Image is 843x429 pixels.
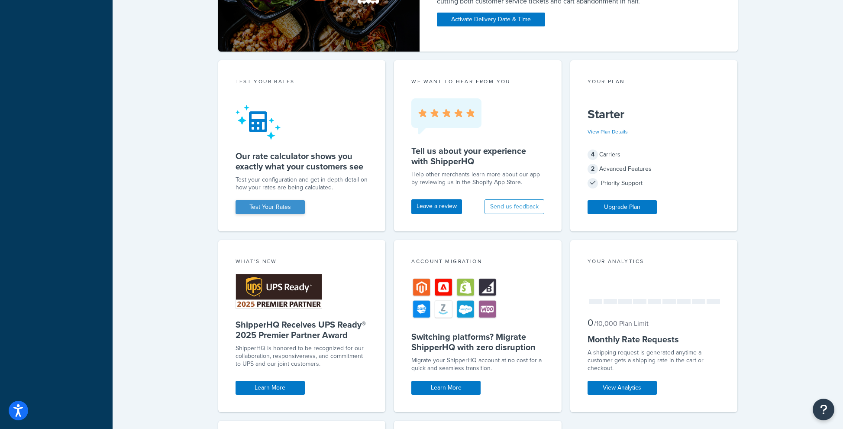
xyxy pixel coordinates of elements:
div: Carriers [588,149,720,161]
a: Leave a review [411,199,462,214]
h5: Switching platforms? Migrate ShipperHQ with zero disruption [411,331,544,352]
a: Activate Delivery Date & Time [437,13,545,26]
span: 2 [588,164,598,174]
div: What's New [236,257,368,267]
div: Account Migration [411,257,544,267]
p: we want to hear from you [411,78,544,85]
p: Help other merchants learn more about our app by reviewing us in the Shopify App Store. [411,171,544,186]
a: Test Your Rates [236,200,305,214]
div: Your Plan [588,78,720,88]
p: ShipperHQ is honored to be recognized for our collaboration, responsiveness, and commitment to UP... [236,344,368,368]
div: Priority Support [588,177,720,189]
a: Upgrade Plan [588,200,657,214]
button: Send us feedback [484,199,544,214]
div: Test your rates [236,78,368,88]
small: / 10,000 Plan Limit [594,318,649,328]
a: Learn More [236,381,305,395]
span: 4 [588,149,598,160]
h5: ShipperHQ Receives UPS Ready® 2025 Premier Partner Award [236,319,368,340]
span: 0 [588,315,593,330]
h5: Starter [588,107,720,121]
a: Learn More [411,381,481,395]
a: View Analytics [588,381,657,395]
a: View Plan Details [588,128,628,136]
div: Advanced Features [588,163,720,175]
div: A shipping request is generated anytime a customer gets a shipping rate in the cart or checkout. [588,349,720,372]
h5: Monthly Rate Requests [588,334,720,344]
div: Test your configuration and get in-depth detail on how your rates are being calculated. [236,176,368,192]
div: Migrate your ShipperHQ account at no cost for a quick and seamless transition. [411,357,544,372]
h5: Tell us about your experience with ShipperHQ [411,146,544,166]
div: Your Analytics [588,257,720,267]
button: Open Resource Center [813,399,834,420]
h5: Our rate calculator shows you exactly what your customers see [236,151,368,172]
